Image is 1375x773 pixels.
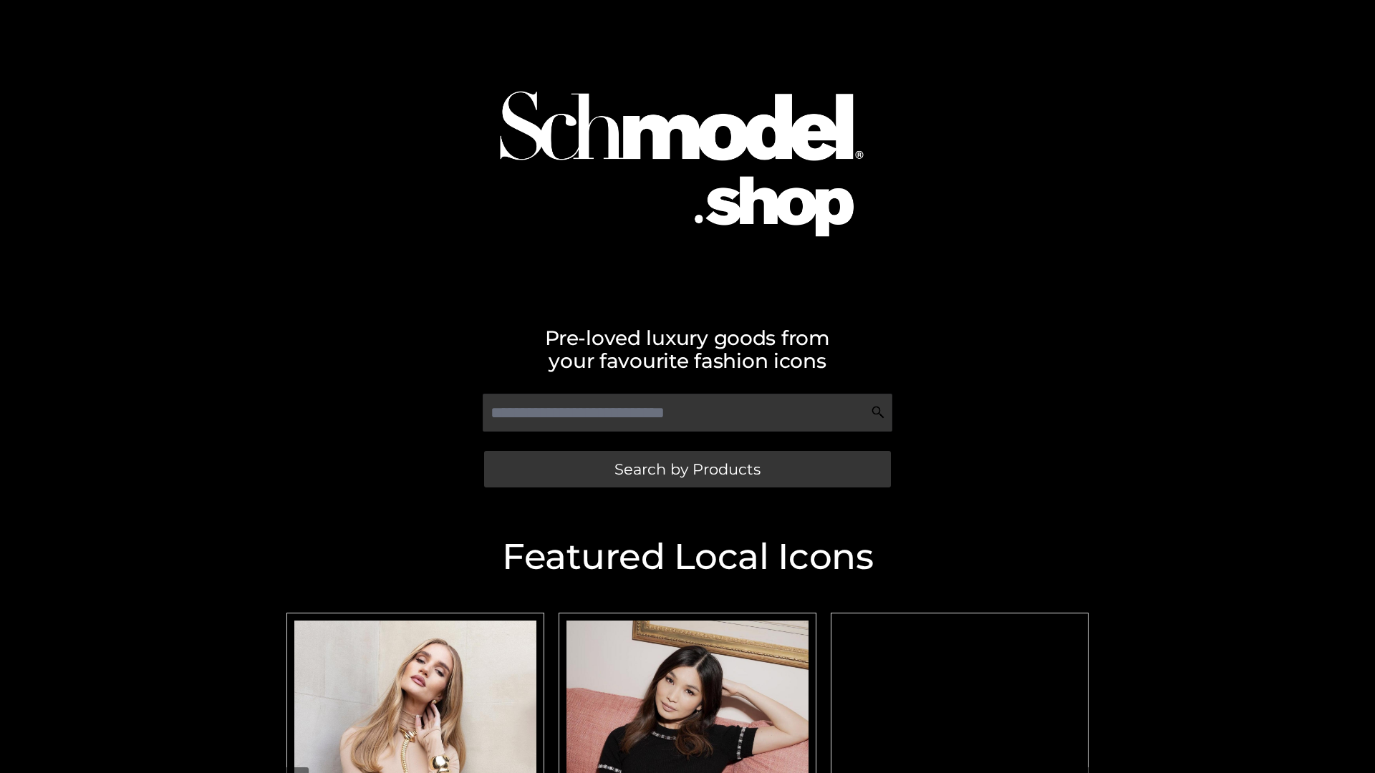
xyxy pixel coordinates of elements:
[871,405,885,419] img: Search Icon
[279,326,1096,372] h2: Pre-loved luxury goods from your favourite fashion icons
[614,462,761,477] span: Search by Products
[484,451,891,487] a: Search by Products
[279,539,1096,575] h2: Featured Local Icons​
